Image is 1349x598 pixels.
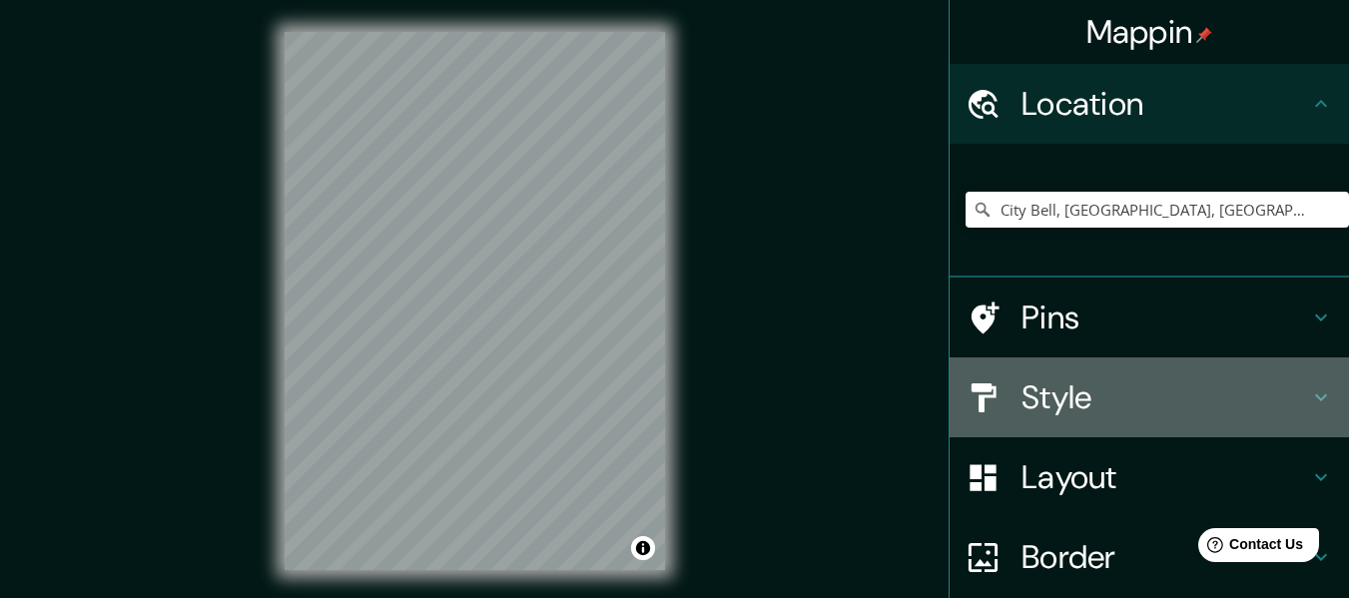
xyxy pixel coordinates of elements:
[950,64,1349,144] div: Location
[1086,12,1213,52] h4: Mappin
[631,536,655,560] button: Toggle attribution
[950,437,1349,517] div: Layout
[1021,298,1309,337] h4: Pins
[1021,84,1309,124] h4: Location
[1196,27,1212,43] img: pin-icon.png
[950,357,1349,437] div: Style
[950,278,1349,357] div: Pins
[285,32,665,570] canvas: Map
[1171,520,1327,576] iframe: Help widget launcher
[1021,457,1309,497] h4: Layout
[966,192,1349,228] input: Pick your city or area
[1021,537,1309,577] h4: Border
[1021,377,1309,417] h4: Style
[950,517,1349,597] div: Border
